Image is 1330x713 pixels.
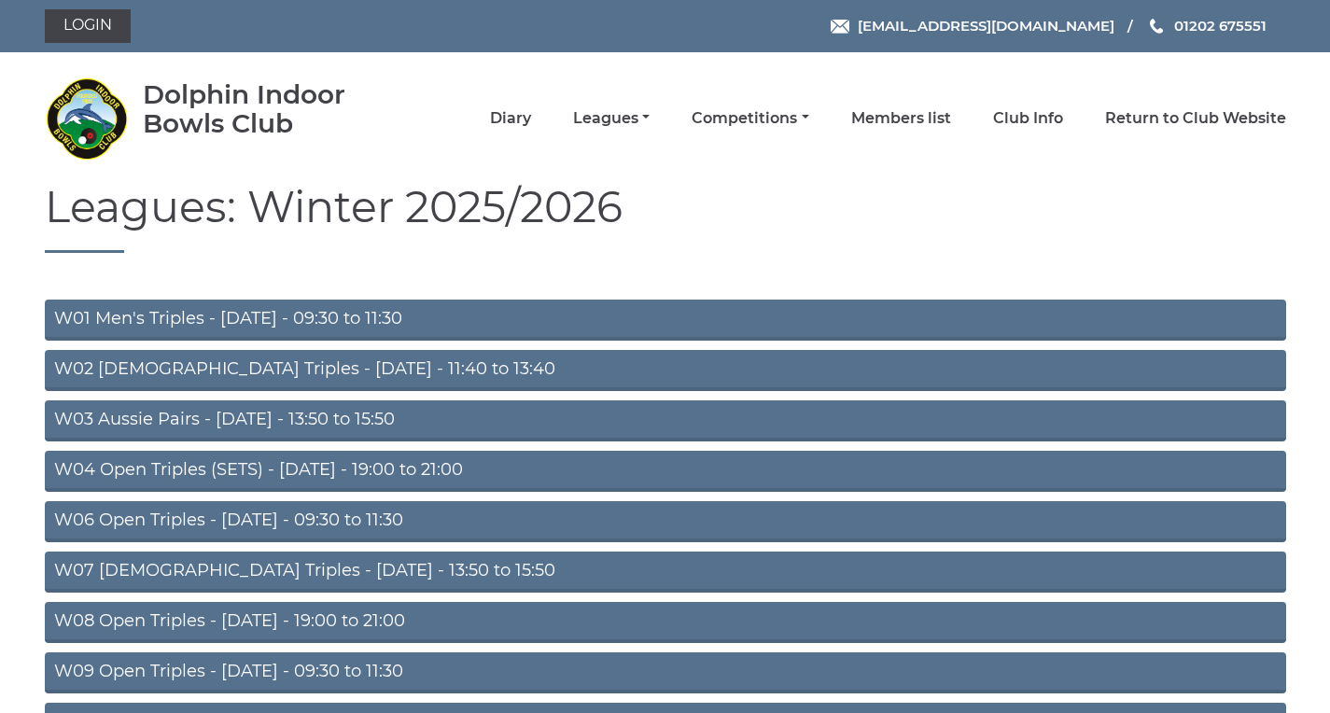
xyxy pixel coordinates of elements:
[45,400,1286,441] a: W03 Aussie Pairs - [DATE] - 13:50 to 15:50
[490,108,531,129] a: Diary
[1105,108,1286,129] a: Return to Club Website
[45,451,1286,492] a: W04 Open Triples (SETS) - [DATE] - 19:00 to 21:00
[45,9,131,43] a: Login
[143,80,399,138] div: Dolphin Indoor Bowls Club
[45,77,129,161] img: Dolphin Indoor Bowls Club
[45,350,1286,391] a: W02 [DEMOGRAPHIC_DATA] Triples - [DATE] - 11:40 to 13:40
[1150,19,1163,34] img: Phone us
[573,108,650,129] a: Leagues
[993,108,1063,129] a: Club Info
[45,501,1286,542] a: W06 Open Triples - [DATE] - 09:30 to 11:30
[45,552,1286,593] a: W07 [DEMOGRAPHIC_DATA] Triples - [DATE] - 13:50 to 15:50
[858,17,1114,35] span: [EMAIL_ADDRESS][DOMAIN_NAME]
[851,108,951,129] a: Members list
[692,108,808,129] a: Competitions
[831,15,1114,36] a: Email [EMAIL_ADDRESS][DOMAIN_NAME]
[45,300,1286,341] a: W01 Men's Triples - [DATE] - 09:30 to 11:30
[45,184,1286,253] h1: Leagues: Winter 2025/2026
[1147,15,1267,36] a: Phone us 01202 675551
[831,20,849,34] img: Email
[45,602,1286,643] a: W08 Open Triples - [DATE] - 19:00 to 21:00
[45,652,1286,693] a: W09 Open Triples - [DATE] - 09:30 to 11:30
[1174,17,1267,35] span: 01202 675551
